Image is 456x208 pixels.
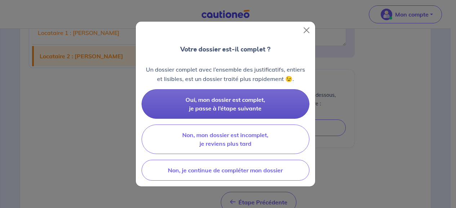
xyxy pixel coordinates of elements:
button: Non, mon dossier est incomplet, je reviens plus tard [142,125,309,154]
span: Non, je continue de compléter mon dossier [168,167,283,174]
p: Un dossier complet avec l’ensemble des justificatifs, entiers et lisibles, est un dossier traité ... [142,65,309,83]
span: Oui, mon dossier est complet, je passe à l’étape suivante [185,96,265,112]
button: Oui, mon dossier est complet, je passe à l’étape suivante [142,89,309,119]
span: Non, mon dossier est incomplet, je reviens plus tard [182,131,268,147]
button: Non, je continue de compléter mon dossier [142,160,309,181]
button: Close [301,24,312,36]
p: Votre dossier est-il complet ? [180,45,271,54]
